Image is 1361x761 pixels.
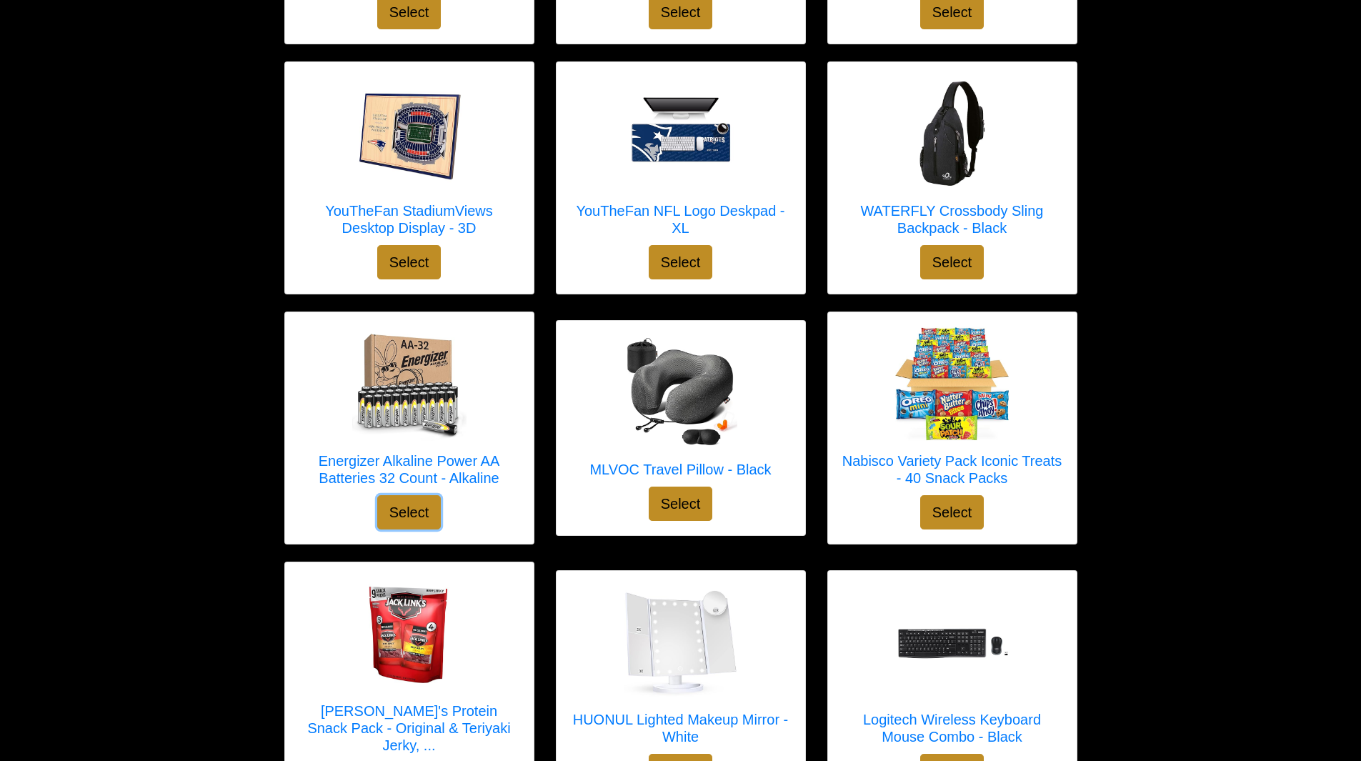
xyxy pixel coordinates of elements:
[571,76,791,245] a: YouTheFan NFL Logo Deskpad - XL YouTheFan NFL Logo Deskpad - XL
[377,245,442,279] button: Select
[377,495,442,529] button: Select
[352,76,467,191] img: YouTheFan StadiumViews Desktop Display - 3D
[352,577,467,691] img: Jack Link's Protein Snack Pack - Original & Teriyaki Jerky, 1.25 Oz (Pack of 11)
[299,452,519,487] h5: Energizer Alkaline Power AA Batteries 32 Count - Alkaline
[624,76,738,191] img: YouTheFan NFL Logo Deskpad - XL
[842,585,1062,754] a: Logitech Wireless Keyboard Mouse Combo - Black Logitech Wireless Keyboard Mouse Combo - Black
[352,327,467,441] img: Energizer Alkaline Power AA Batteries 32 Count - Alkaline
[842,452,1062,487] h5: Nabisco Variety Pack Iconic Treats - 40 Snack Packs
[571,711,791,745] h5: HUONUL Lighted Makeup Mirror - White
[920,245,984,279] button: Select
[624,585,738,700] img: HUONUL Lighted Makeup Mirror - White
[895,327,1009,441] img: Nabisco Variety Pack Iconic Treats - 40 Snack Packs
[299,702,519,754] h5: [PERSON_NAME]'s Protein Snack Pack - Original & Teriyaki Jerky, ...
[842,76,1062,245] a: WATERFLY Crossbody Sling Backpack - Black WATERFLY Crossbody Sling Backpack - Black
[842,327,1062,495] a: Nabisco Variety Pack Iconic Treats - 40 Snack Packs Nabisco Variety Pack Iconic Treats - 40 Snack...
[649,245,713,279] button: Select
[589,335,771,487] a: MLVOC Travel Pillow - Black MLVOC Travel Pillow - Black
[842,202,1062,237] h5: WATERFLY Crossbody Sling Backpack - Black
[299,327,519,495] a: Energizer Alkaline Power AA Batteries 32 Count - Alkaline Energizer Alkaline Power AA Batteries 3...
[299,76,519,245] a: YouTheFan StadiumViews Desktop Display - 3D YouTheFan StadiumViews Desktop Display - 3D
[571,202,791,237] h5: YouTheFan NFL Logo Deskpad - XL
[920,495,984,529] button: Select
[842,711,1062,745] h5: Logitech Wireless Keyboard Mouse Combo - Black
[895,76,1009,191] img: WATERFLY Crossbody Sling Backpack - Black
[895,585,1009,700] img: Logitech Wireless Keyboard Mouse Combo - Black
[649,487,713,521] button: Select
[589,461,771,478] h5: MLVOC Travel Pillow - Black
[571,585,791,754] a: HUONUL Lighted Makeup Mirror - White HUONUL Lighted Makeup Mirror - White
[299,202,519,237] h5: YouTheFan StadiumViews Desktop Display - 3D
[623,335,737,449] img: MLVOC Travel Pillow - Black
